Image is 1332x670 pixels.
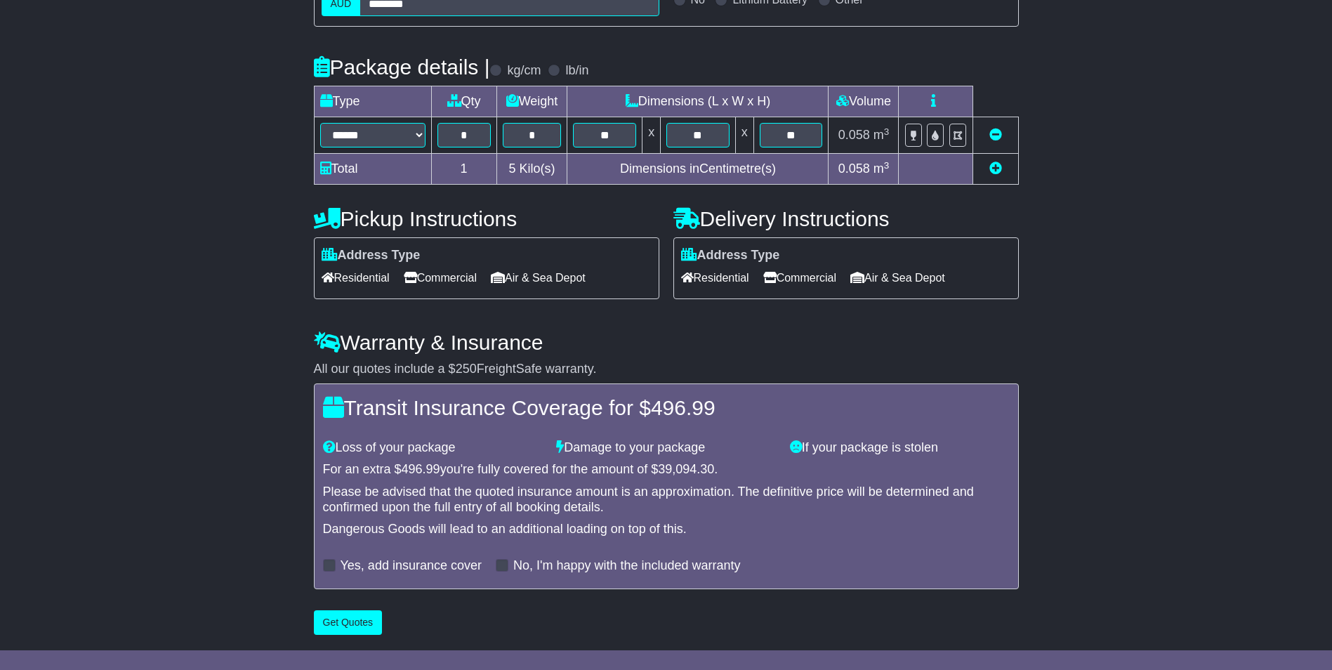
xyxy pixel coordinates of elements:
[508,162,515,176] span: 5
[316,440,550,456] div: Loss of your package
[507,63,541,79] label: kg/cm
[341,558,482,574] label: Yes, add insurance cover
[989,162,1002,176] a: Add new item
[314,331,1019,354] h4: Warranty & Insurance
[402,462,440,476] span: 496.99
[314,154,431,185] td: Total
[549,440,783,456] div: Damage to your package
[829,86,899,117] td: Volume
[884,160,890,171] sup: 3
[783,440,1017,456] div: If your package is stolen
[496,86,567,117] td: Weight
[873,128,890,142] span: m
[673,207,1019,230] h4: Delivery Instructions
[513,558,741,574] label: No, I'm happy with the included warranty
[496,154,567,185] td: Kilo(s)
[735,117,753,154] td: x
[323,396,1010,419] h4: Transit Insurance Coverage for $
[884,126,890,137] sup: 3
[314,610,383,635] button: Get Quotes
[314,55,490,79] h4: Package details |
[567,86,829,117] td: Dimensions (L x W x H)
[681,267,749,289] span: Residential
[322,248,421,263] label: Address Type
[314,207,659,230] h4: Pickup Instructions
[642,117,661,154] td: x
[838,128,870,142] span: 0.058
[658,462,714,476] span: 39,094.30
[838,162,870,176] span: 0.058
[651,396,716,419] span: 496.99
[431,86,496,117] td: Qty
[314,86,431,117] td: Type
[322,267,390,289] span: Residential
[323,522,1010,537] div: Dangerous Goods will lead to an additional loading on top of this.
[491,267,586,289] span: Air & Sea Depot
[873,162,890,176] span: m
[456,362,477,376] span: 250
[404,267,477,289] span: Commercial
[431,154,496,185] td: 1
[323,485,1010,515] div: Please be advised that the quoted insurance amount is an approximation. The definitive price will...
[681,248,780,263] label: Address Type
[314,362,1019,377] div: All our quotes include a $ FreightSafe warranty.
[763,267,836,289] span: Commercial
[323,462,1010,478] div: For an extra $ you're fully covered for the amount of $ .
[850,267,945,289] span: Air & Sea Depot
[565,63,588,79] label: lb/in
[567,154,829,185] td: Dimensions in Centimetre(s)
[989,128,1002,142] a: Remove this item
